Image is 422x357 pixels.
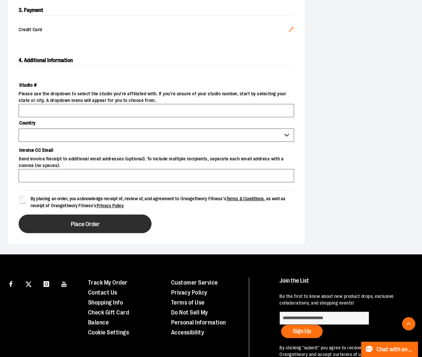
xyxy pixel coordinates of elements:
a: Visit our Facebook page [5,278,17,289]
button: Sign Up [281,325,323,338]
button: Chat with an Expert [361,342,418,357]
label: Country [19,117,294,129]
span: Place Order [71,221,100,227]
h2: 4. Additional Information [19,55,294,66]
img: Twitter [26,281,32,287]
span: By placing an order, you acknowledge receipt of, review of, and agreement to Orangetheory Fitness... [31,196,285,208]
button: Back To Top [402,317,415,330]
label: Invoice CC Email [19,144,294,156]
h4: Join the List [279,278,410,290]
a: terms of use [340,352,366,357]
a: Customer Service [171,279,218,286]
a: Check Gift Card Balance [88,309,129,326]
a: Privacy Policy [171,289,207,296]
label: Studio # [19,79,294,91]
span: Chat with an Expert [376,346,414,353]
p: Be the first to know about new product drops, exclusive collaborations, and shopping events! [279,293,410,307]
span: Sign Up [293,328,311,334]
a: Cookie Settings [88,329,129,336]
a: Contact Us [88,289,117,296]
a: Track My Order [88,279,128,286]
span: Please use the dropdown to select the studio you're affiliated with. If you're unsure of your stu... [19,91,294,104]
a: Visit our Youtube page [58,278,70,289]
button: Place Order [19,215,152,233]
button: Edit [283,21,299,39]
a: Shopping Info [88,299,123,306]
a: Privacy Policy [97,203,124,208]
a: Terms of Use [171,299,205,306]
a: Visit our Instagram page [41,278,52,289]
a: Visit our X page [23,278,35,289]
input: enter email [279,312,369,325]
a: Accessibility [171,329,204,336]
span: Credit Card [19,27,289,34]
h2: 3. Payment [19,5,294,16]
a: Terms & Conditions [226,196,264,201]
span: Send invoice Receipt to additional email addresses (optional). To include multiple recipients, se... [19,156,294,169]
input: By placing an order, you acknowledge receipt of, review of, and agreement to Orangetheory Fitness... [19,195,27,203]
a: Do Not Sell My Personal Information [171,309,226,326]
